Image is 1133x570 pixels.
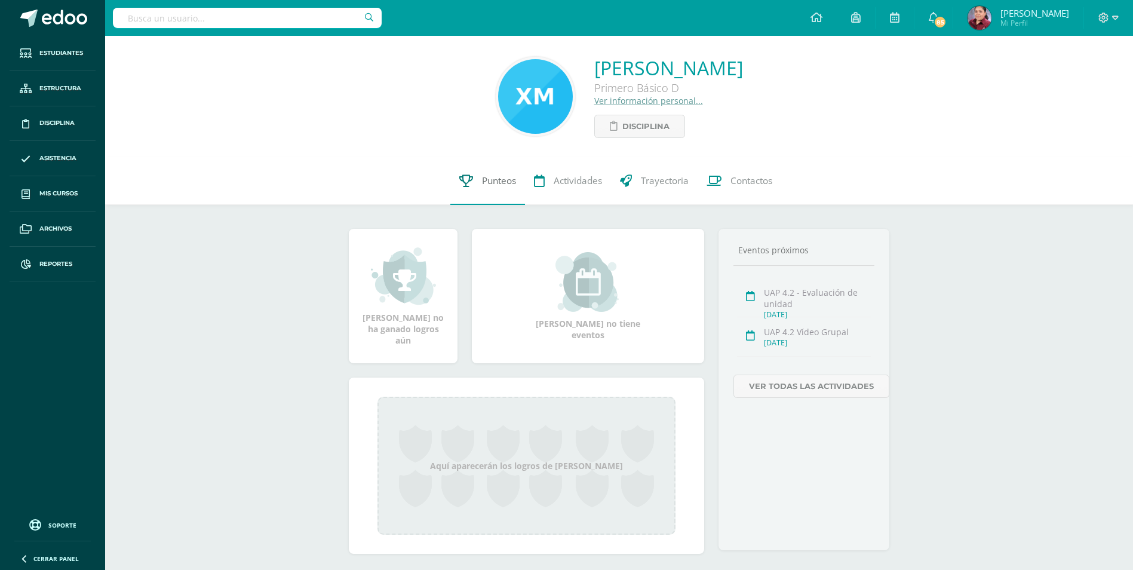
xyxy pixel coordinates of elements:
span: Estructura [39,84,81,93]
div: Primero Básico D [594,81,743,95]
a: Asistencia [10,141,96,176]
a: [PERSON_NAME] [594,55,743,81]
img: 921f5590d46a1ee5b9f3baca0dfbcbd1.png [498,59,573,134]
a: Estructura [10,71,96,106]
span: Mi Perfil [1000,18,1069,28]
span: Asistencia [39,154,76,163]
img: d6b8000caef82a835dfd50702ce5cd6f.png [968,6,991,30]
div: [PERSON_NAME] no tiene eventos [529,252,648,341]
a: Punteos [450,157,525,205]
span: Punteos [482,174,516,187]
img: event_small.png [555,252,621,312]
div: UAP 4.2 Vídeo Grupal [764,326,871,338]
a: Disciplina [594,115,685,138]
span: Contactos [730,174,772,187]
input: Busca un usuario... [113,8,382,28]
div: Eventos próximos [733,244,874,256]
div: [PERSON_NAME] no ha ganado logros aún [361,246,446,346]
span: Disciplina [622,115,670,137]
div: UAP 4.2 - Evaluación de unidad [764,287,871,309]
a: Trayectoria [611,157,698,205]
span: Actividades [554,174,602,187]
span: Soporte [48,521,76,529]
span: Trayectoria [641,174,689,187]
a: Reportes [10,247,96,282]
a: Actividades [525,157,611,205]
a: Ver información personal... [594,95,703,106]
span: [PERSON_NAME] [1000,7,1069,19]
a: Contactos [698,157,781,205]
span: Disciplina [39,118,75,128]
div: Aquí aparecerán los logros de [PERSON_NAME] [377,397,675,535]
a: Mis cursos [10,176,96,212]
div: [DATE] [764,309,871,320]
img: achievement_small.png [371,246,436,306]
span: Reportes [39,259,72,269]
div: [DATE] [764,338,871,348]
a: Ver todas las actividades [733,375,889,398]
a: Disciplina [10,106,96,142]
span: 85 [934,16,947,29]
a: Soporte [14,516,91,532]
span: Archivos [39,224,72,234]
a: Archivos [10,212,96,247]
span: Cerrar panel [33,554,79,563]
span: Estudiantes [39,48,83,58]
span: Mis cursos [39,189,78,198]
a: Estudiantes [10,36,96,71]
